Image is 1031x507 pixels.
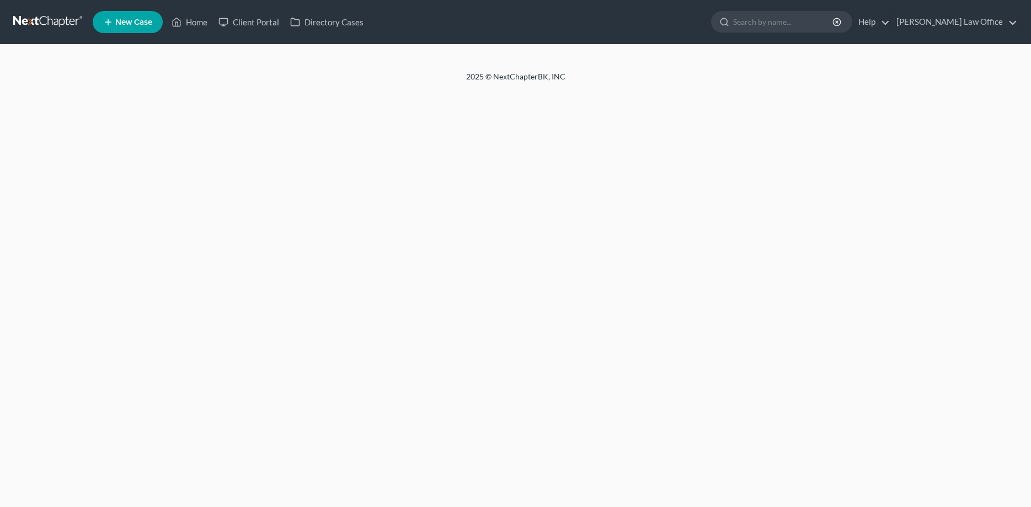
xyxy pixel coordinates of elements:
a: Directory Cases [285,12,369,32]
input: Search by name... [733,12,834,32]
a: [PERSON_NAME] Law Office [891,12,1017,32]
a: Client Portal [213,12,285,32]
a: Help [853,12,890,32]
div: 2025 © NextChapterBK, INC [201,71,830,91]
span: New Case [115,18,152,26]
a: Home [166,12,213,32]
